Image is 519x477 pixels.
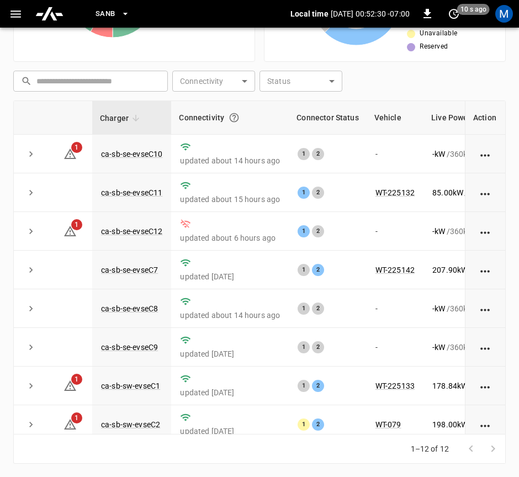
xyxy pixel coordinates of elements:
[180,310,280,321] p: updated about 14 hours ago
[180,426,280,437] p: updated [DATE]
[367,101,423,135] th: Vehicle
[312,187,324,199] div: 2
[479,226,492,237] div: action cell options
[23,339,39,356] button: expand row
[101,343,158,352] a: ca-sb-se-evseC9
[35,3,64,24] img: ampcontrol.io logo
[432,187,496,198] div: / 360 kW
[479,380,492,391] div: action cell options
[71,219,82,230] span: 1
[101,188,162,197] a: ca-sb-se-evseC11
[71,374,82,385] span: 1
[367,328,423,367] td: -
[432,342,445,353] p: - kW
[432,226,445,237] p: - kW
[298,225,310,237] div: 1
[331,8,410,19] p: [DATE] 00:52:30 -07:00
[432,149,496,160] div: / 360 kW
[23,416,39,433] button: expand row
[479,342,492,353] div: action cell options
[312,418,324,431] div: 2
[423,101,505,135] th: Live Power
[71,412,82,423] span: 1
[63,149,77,157] a: 1
[298,187,310,199] div: 1
[445,5,463,23] button: set refresh interval
[432,380,496,391] div: / 360 kW
[180,155,280,166] p: updated about 14 hours ago
[298,380,310,392] div: 1
[23,378,39,394] button: expand row
[180,348,280,359] p: updated [DATE]
[375,420,401,429] a: WT-079
[298,264,310,276] div: 1
[298,148,310,160] div: 1
[312,341,324,353] div: 2
[312,380,324,392] div: 2
[432,380,468,391] p: 178.84 kW
[298,303,310,315] div: 1
[101,381,160,390] a: ca-sb-sw-evseC1
[479,303,492,314] div: action cell options
[432,187,463,198] p: 85.00 kW
[432,264,468,275] p: 207.90 kW
[101,150,162,158] a: ca-sb-se-evseC10
[479,419,492,430] div: action cell options
[101,304,158,313] a: ca-sb-se-evseC8
[23,300,39,317] button: expand row
[432,264,496,275] div: / 360 kW
[224,108,244,128] button: Connection between the charger and our software.
[420,41,448,52] span: Reserved
[312,303,324,315] div: 2
[375,188,415,197] a: WT-225132
[457,4,490,15] span: 10 s ago
[100,112,143,125] span: Charger
[367,289,423,328] td: -
[23,223,39,240] button: expand row
[479,264,492,275] div: action cell options
[101,420,160,429] a: ca-sb-sw-evseC2
[367,212,423,251] td: -
[63,381,77,390] a: 1
[495,5,513,23] div: profile-icon
[91,3,134,25] button: SanB
[289,101,366,135] th: Connector Status
[411,443,449,454] p: 1–12 of 12
[71,142,82,153] span: 1
[298,418,310,431] div: 1
[479,149,492,160] div: action cell options
[432,303,445,314] p: - kW
[367,135,423,173] td: -
[420,28,457,39] span: Unavailable
[101,266,158,274] a: ca-sb-se-evseC7
[432,419,496,430] div: / 360 kW
[312,148,324,160] div: 2
[63,420,77,428] a: 1
[101,227,162,236] a: ca-sb-se-evseC12
[298,341,310,353] div: 1
[290,8,329,19] p: Local time
[312,225,324,237] div: 2
[375,266,415,274] a: WT-225142
[432,342,496,353] div: / 360 kW
[180,232,280,243] p: updated about 6 hours ago
[312,264,324,276] div: 2
[432,226,496,237] div: / 360 kW
[179,108,281,128] div: Connectivity
[23,262,39,278] button: expand row
[479,187,492,198] div: action cell options
[180,194,280,205] p: updated about 15 hours ago
[23,146,39,162] button: expand row
[432,419,468,430] p: 198.00 kW
[63,226,77,235] a: 1
[432,149,445,160] p: - kW
[96,8,115,20] span: SanB
[23,184,39,201] button: expand row
[432,303,496,314] div: / 360 kW
[180,387,280,398] p: updated [DATE]
[465,101,505,135] th: Action
[180,271,280,282] p: updated [DATE]
[375,381,415,390] a: WT-225133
